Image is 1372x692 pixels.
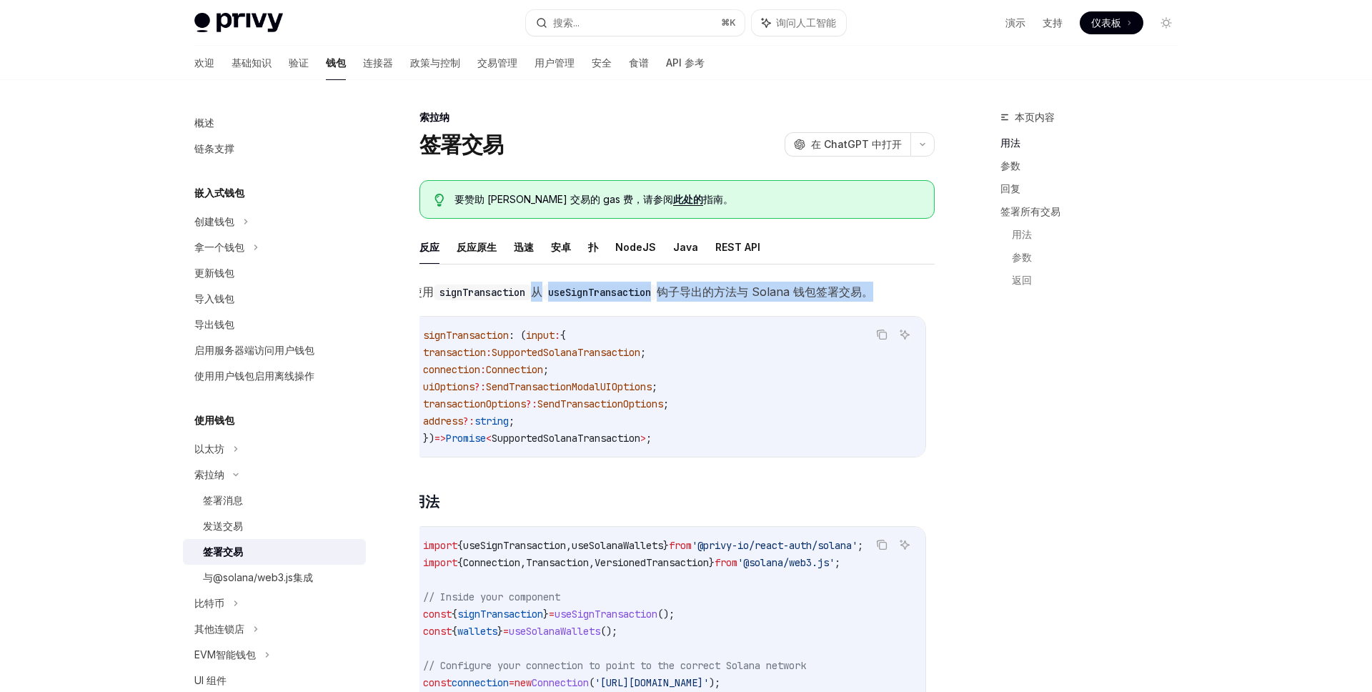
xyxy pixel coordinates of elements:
[589,676,595,689] span: (
[194,46,214,80] a: 欢迎
[183,565,366,590] a: 与@solana/web3.js集成
[1000,159,1020,172] font: 参数
[629,46,649,80] a: 食谱
[542,285,657,300] code: useSignTransaction
[589,556,595,569] span: ,
[503,625,509,638] span: =
[423,659,806,672] span: // Configure your connection to point to the correct Solana network
[514,230,534,264] button: 迅速
[1000,132,1189,154] a: 用法
[551,241,571,253] font: 安卓
[477,56,517,69] font: 交易管理
[194,344,314,356] font: 启用服务器端访问用户钱包
[457,625,497,638] span: wallets
[1005,16,1025,29] font: 演示
[509,676,514,689] span: =
[183,136,366,162] a: 链条支撑
[423,625,452,638] span: const
[1080,11,1143,34] a: 仪表板
[194,292,234,305] font: 导入钱包
[457,556,463,569] span: {
[592,56,612,69] font: 安全
[715,556,737,569] span: from
[857,539,863,552] span: ;
[419,111,449,123] font: 索拉纳
[183,363,366,389] a: 使用用户钱包启用离线操作
[423,346,486,359] span: transaction
[474,415,509,427] span: string
[646,432,652,445] span: ;
[326,46,346,80] a: 钱包
[423,676,452,689] span: const
[514,241,534,253] font: 迅速
[183,286,366,312] a: 导入钱包
[526,397,537,410] span: ?:
[497,625,503,638] span: }
[785,132,910,157] button: 在 ChatGPT 中打开
[203,520,243,532] font: 发送交易
[194,468,224,480] font: 索拉纳
[1000,200,1189,223] a: 签署所有交易
[640,346,646,359] span: ;
[555,329,560,342] span: :
[1015,111,1055,123] font: 本页内容
[183,539,366,565] a: 签署交易
[194,370,314,382] font: 使用用户钱包启用离线操作
[1012,269,1189,292] a: 返回
[452,676,509,689] span: connection
[492,432,640,445] span: SupportedSolanaTransaction
[454,193,673,205] font: 要赞助 [PERSON_NAME] 交易的 gas 费，请参阅
[1012,251,1032,263] font: 参数
[419,230,439,264] button: 反应
[526,556,589,569] span: Transaction
[1012,228,1032,240] font: 用法
[560,329,566,342] span: {
[549,608,555,621] span: =
[615,230,656,264] button: NodeJS
[666,46,705,80] a: API 参考
[411,285,434,299] font: 使用
[692,539,857,552] span: '@privy-io/react-auth/solana'
[673,193,703,206] a: 此处的
[551,230,571,264] button: 安卓
[1000,205,1060,217] font: 签署所有交易
[1091,16,1121,29] font: 仪表板
[509,625,600,638] span: useSolanaWallets
[423,397,526,410] span: transactionOptions
[463,415,474,427] span: ?:
[730,17,736,28] font: K
[492,346,640,359] span: SupportedSolanaTransaction
[595,556,709,569] span: VersionedTransaction
[615,241,656,253] font: NodeJS
[1005,16,1025,30] a: 演示
[555,608,657,621] span: useSignTransaction
[592,46,612,80] a: 安全
[640,432,646,445] span: >
[715,241,760,253] font: REST API
[410,56,460,69] font: 政策与控制
[537,397,663,410] span: SendTransactionOptions
[553,16,580,29] font: 搜索...
[531,285,542,299] font: 从
[715,230,760,264] button: REST API
[457,539,463,552] span: {
[663,539,669,552] span: }
[194,414,234,426] font: 使用钱包
[752,10,846,36] button: 询问人工智能
[588,230,598,264] button: 扑
[232,46,272,80] a: 基础知识
[514,676,532,689] span: new
[423,432,434,445] span: })
[811,138,902,150] font: 在 ChatGPT 中打开
[452,625,457,638] span: {
[520,556,526,569] span: ,
[657,608,675,621] span: ();
[419,241,439,253] font: 反应
[709,556,715,569] span: }
[703,193,733,205] font: 指南。
[1000,154,1189,177] a: 参数
[423,539,457,552] span: import
[486,432,492,445] span: <
[423,363,480,376] span: connection
[183,260,366,286] a: 更新钱包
